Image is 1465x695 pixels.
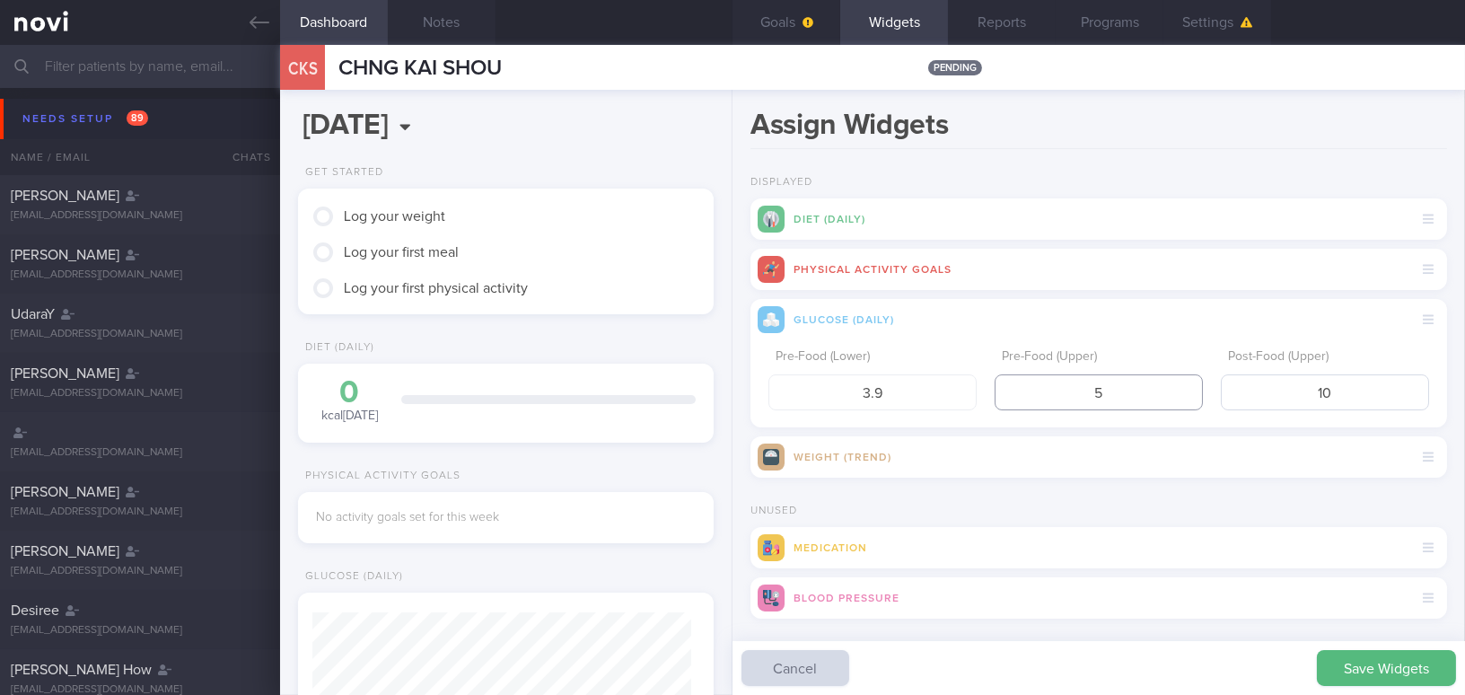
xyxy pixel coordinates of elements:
div: [EMAIL_ADDRESS][DOMAIN_NAME] [11,506,269,519]
div: [EMAIL_ADDRESS][DOMAIN_NAME] [11,446,269,460]
input: 4.0 [768,374,977,410]
h2: Displayed [750,176,1447,189]
button: Cancel [741,650,849,686]
span: 89 [127,110,148,126]
div: Physical Activity Goals [298,470,461,483]
span: [PERSON_NAME] [11,366,119,381]
input: 6.0 [995,374,1203,410]
div: [EMAIL_ADDRESS][DOMAIN_NAME] [11,624,269,638]
div: kcal [DATE] [316,377,383,425]
span: [PERSON_NAME] How [11,663,152,677]
input: 9.0 [1221,374,1429,410]
div: Glucose (Daily) [750,299,1447,340]
div: [EMAIL_ADDRESS][DOMAIN_NAME] [11,268,269,282]
div: [EMAIL_ADDRESS][DOMAIN_NAME] [11,387,269,400]
span: [PERSON_NAME] [11,248,119,262]
div: Physical Activity Goals [750,249,1447,290]
div: Diet (Daily) [298,341,374,355]
label: Pre-Food (Lower) [776,349,969,365]
div: CKS [276,34,329,103]
label: Pre-Food (Upper) [1002,349,1196,365]
span: UdaraY [11,307,55,321]
div: [EMAIL_ADDRESS][DOMAIN_NAME] [11,328,269,341]
span: [PERSON_NAME] [11,189,119,203]
div: Diet (Daily) [750,198,1447,240]
div: 0 [316,377,383,409]
h1: Assign Widgets [750,108,1447,149]
h2: Unused [750,505,1447,518]
div: Needs setup [18,107,153,131]
button: Save Widgets [1317,650,1456,686]
span: [PERSON_NAME] [11,544,119,559]
div: Get Started [298,166,383,180]
div: Weight (Trend) [750,436,1447,478]
span: [PERSON_NAME] [11,485,119,499]
label: Post-Food (Upper) [1228,349,1422,365]
span: Desiree [11,603,59,618]
div: Chats [208,139,280,175]
div: [EMAIL_ADDRESS][DOMAIN_NAME] [11,209,269,223]
div: Medication [750,527,1447,568]
div: [EMAIL_ADDRESS][DOMAIN_NAME] [11,565,269,578]
div: Glucose (Daily) [298,570,403,584]
div: Blood Pressure [750,577,1447,619]
span: pending [928,60,982,75]
div: No activity goals set for this week [316,510,696,526]
span: CHNG KAI SHOU [338,57,502,79]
